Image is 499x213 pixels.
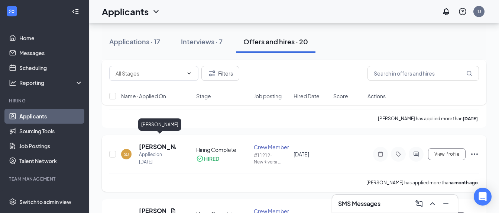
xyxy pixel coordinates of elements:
[451,180,478,185] b: a month ago
[367,92,386,100] span: Actions
[72,8,79,15] svg: Collapse
[254,143,289,151] div: Crew Member
[196,92,211,100] span: Stage
[19,31,83,45] a: Home
[428,148,466,160] button: View Profile
[19,45,83,60] a: Messages
[102,5,149,18] h1: Applicants
[19,60,83,75] a: Scheduling
[254,92,282,100] span: Job posting
[9,98,81,104] div: Hiring
[139,143,176,151] h5: [PERSON_NAME]
[463,116,478,121] b: [DATE]
[19,124,83,139] a: Sourcing Tools
[458,7,467,16] svg: QuestionInfo
[116,69,183,77] input: All Stages
[367,66,479,81] input: Search in offers and hires
[138,118,181,131] div: [PERSON_NAME]
[19,153,83,168] a: Talent Network
[19,109,83,124] a: Applicants
[196,146,249,153] div: Hiring Complete
[466,70,472,76] svg: MagnifyingGlass
[441,199,450,208] svg: Minimize
[186,70,192,76] svg: ChevronDown
[378,115,479,122] p: [PERSON_NAME] has applied more than .
[8,7,16,15] svg: WorkstreamLogo
[19,79,83,86] div: Reporting
[294,92,320,100] span: Hired Date
[294,151,309,158] span: [DATE]
[376,151,385,157] svg: Note
[19,139,83,153] a: Job Postings
[243,37,308,46] div: Offers and hires · 20
[470,150,479,159] svg: Ellipses
[208,69,217,78] svg: Filter
[442,7,451,16] svg: Notifications
[9,176,81,182] div: Team Management
[121,92,166,100] span: Name · Applied On
[338,200,380,208] h3: SMS Messages
[152,7,161,16] svg: ChevronDown
[9,79,16,86] svg: Analysis
[333,92,348,100] span: Score
[434,152,459,157] span: View Profile
[204,155,219,162] div: HIRED
[428,199,437,208] svg: ChevronUp
[415,199,424,208] svg: ComposeMessage
[181,37,223,46] div: Interviews · 7
[366,179,479,186] p: [PERSON_NAME] has applied more than .
[412,151,421,157] svg: ActiveChat
[9,198,16,206] svg: Settings
[394,151,403,157] svg: Tag
[413,198,425,210] button: ComposeMessage
[201,66,239,81] button: Filter Filters
[427,198,438,210] button: ChevronUp
[254,152,289,165] div: #11212- NewRiversi ...
[196,155,204,162] svg: CheckmarkCircle
[139,151,176,166] div: Applied on [DATE]
[477,8,481,15] div: TJ
[474,188,492,206] div: Open Intercom Messenger
[124,151,129,158] div: SJ
[109,37,160,46] div: Applications · 17
[440,198,452,210] button: Minimize
[19,198,71,206] div: Switch to admin view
